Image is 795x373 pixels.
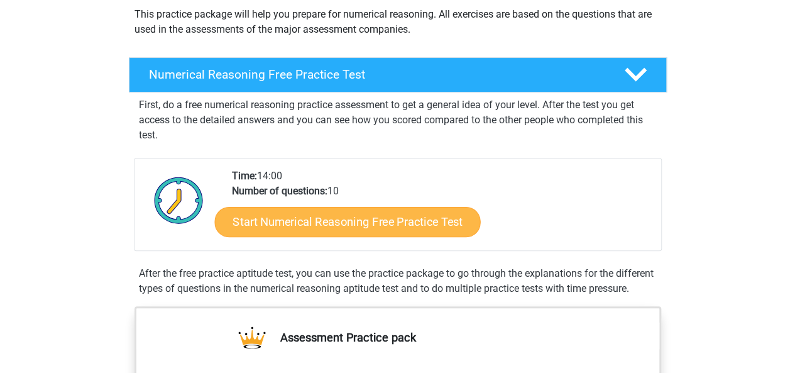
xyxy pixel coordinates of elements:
[124,57,672,92] a: Numerical Reasoning Free Practice Test
[147,169,211,231] img: Clock
[214,206,480,237] a: Start Numerical Reasoning Free Practice Test
[134,266,662,296] div: After the free practice aptitude test, you can use the practice package to go through the explana...
[149,67,604,82] h4: Numerical Reasoning Free Practice Test
[222,169,661,250] div: 14:00 10
[139,97,657,143] p: First, do a free numerical reasoning practice assessment to get a general idea of your level. Aft...
[134,7,661,37] p: This practice package will help you prepare for numerical reasoning. All exercises are based on t...
[232,185,327,197] b: Number of questions:
[232,170,257,182] b: Time:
